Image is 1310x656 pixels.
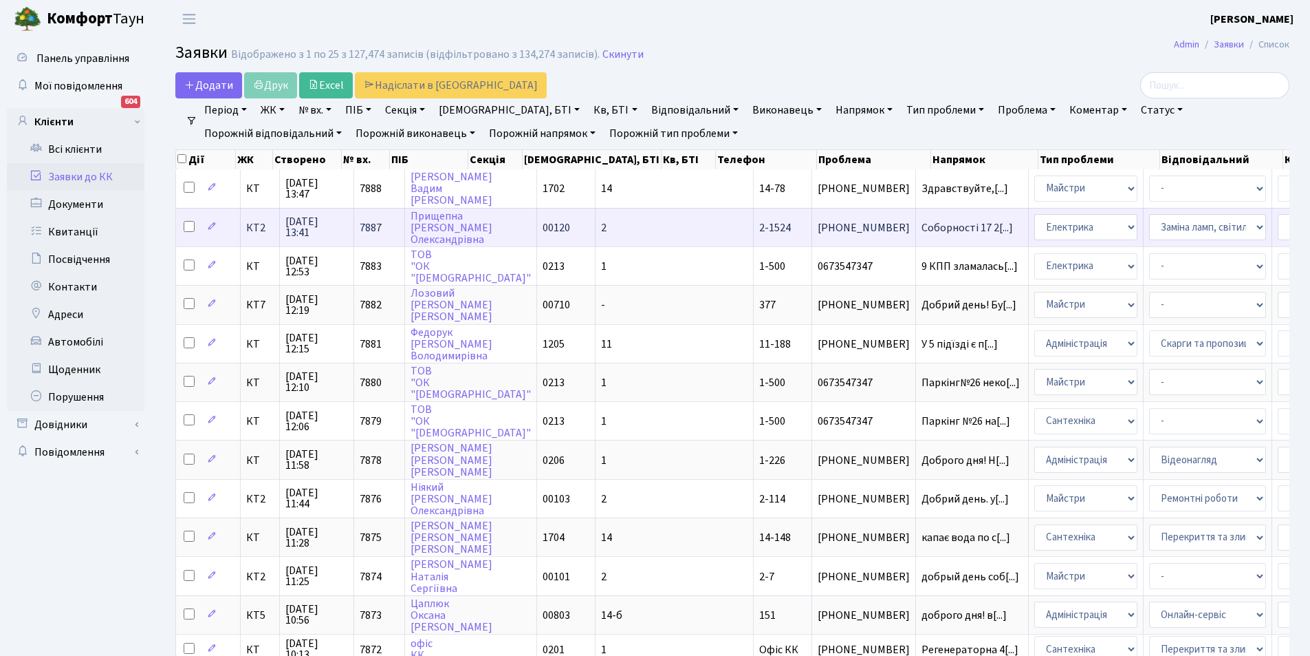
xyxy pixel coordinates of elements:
[818,455,910,466] span: [PHONE_NUMBER]
[246,644,274,655] span: КТ
[992,98,1061,122] a: Проблема
[602,48,644,61] a: Скинути
[199,98,252,122] a: Період
[818,644,910,655] span: [PHONE_NUMBER]
[411,325,492,363] a: Федорук[PERSON_NAME]Володимирівна
[468,150,523,169] th: Секція
[601,569,607,584] span: 2
[360,569,382,584] span: 7874
[601,181,612,196] span: 14
[601,491,607,507] span: 2
[360,337,382,352] span: 7881
[285,371,348,393] span: [DATE] 12:10
[246,532,274,543] span: КТ
[360,220,382,235] span: 7887
[543,181,565,196] span: 1702
[1135,98,1188,122] a: Статус
[543,259,565,274] span: 0213
[543,530,565,545] span: 1704
[7,328,144,356] a: Автомобілі
[817,150,932,169] th: Проблема
[543,414,565,429] span: 0213
[601,453,607,468] span: 1
[285,332,348,355] span: [DATE] 12:15
[543,453,565,468] span: 0206
[523,150,662,169] th: [DEMOGRAPHIC_DATA], БТІ
[285,255,348,277] span: [DATE] 12:53
[176,150,236,169] th: Дії
[818,339,910,350] span: [PHONE_NUMBER]
[380,98,430,122] a: Секція
[818,610,910,621] span: [PHONE_NUMBER]
[543,297,570,313] span: 00710
[921,453,1009,468] span: Доброго дня! Н[...]
[7,301,144,328] a: Адреси
[360,530,382,545] span: 7875
[47,8,144,31] span: Таун
[921,569,1019,584] span: добрый день соб[...]
[921,297,1016,313] span: Добрий день! Бу[...]
[818,571,910,582] span: [PHONE_NUMBER]
[246,377,274,388] span: КТ
[818,183,910,194] span: [PHONE_NUMBER]
[285,216,348,238] span: [DATE] 13:41
[360,375,382,390] span: 7880
[7,438,144,466] a: Повідомлення
[921,414,1010,429] span: Паркінг №26 на[...]
[543,375,565,390] span: 0213
[818,222,910,233] span: [PHONE_NUMBER]
[543,220,570,235] span: 00120
[273,150,342,169] th: Створено
[7,356,144,383] a: Щоденник
[1214,37,1244,52] a: Заявки
[759,414,785,429] span: 1-500
[246,261,274,272] span: КТ
[921,530,1010,545] span: капає вода по с[...]
[411,363,531,402] a: ТОВ"ОК"[DEMOGRAPHIC_DATA]"
[7,246,144,273] a: Посвідчення
[921,259,1018,274] span: 9 КПП зламалась[...]
[285,565,348,587] span: [DATE] 11:25
[1244,37,1289,52] li: Список
[360,297,382,313] span: 7882
[601,259,607,274] span: 1
[433,98,585,122] a: [DEMOGRAPHIC_DATA], БТІ
[921,608,1007,623] span: доброго дня! в[...]
[601,220,607,235] span: 2
[901,98,990,122] a: Тип проблеми
[236,150,273,169] th: ЖК
[246,416,274,427] span: КТ
[759,375,785,390] span: 1-500
[246,299,274,310] span: КТ7
[931,150,1038,169] th: Напрямок
[1153,30,1310,59] nav: breadcrumb
[588,98,642,122] a: Кв, БТІ
[285,294,348,316] span: [DATE] 12:19
[601,297,605,313] span: -
[601,337,612,352] span: 11
[411,518,492,557] a: [PERSON_NAME][PERSON_NAME][PERSON_NAME]
[246,222,274,233] span: КТ2
[759,297,776,313] span: 377
[7,136,144,163] a: Всі клієнти
[759,453,785,468] span: 1-226
[411,596,492,635] a: ЦаплюкОксана[PERSON_NAME]
[34,78,122,94] span: Мої повідомлення
[199,122,347,145] a: Порожній відповідальний
[246,455,274,466] span: КТ
[246,339,274,350] span: КТ
[1038,150,1160,169] th: Тип проблеми
[921,491,1009,507] span: Добрий день. у[...]
[601,530,612,545] span: 14
[390,150,468,169] th: ПІБ
[759,337,791,352] span: 11-188
[411,441,492,480] a: [PERSON_NAME][PERSON_NAME][PERSON_NAME]
[411,480,492,518] a: Ніякий[PERSON_NAME]Олександрівна
[172,8,206,30] button: Переключити навігацію
[759,259,785,274] span: 1-500
[921,337,998,352] span: У 5 підїзді є п[...]
[543,608,570,623] span: 00803
[7,273,144,301] a: Контакти
[1160,150,1284,169] th: Відповідальний
[543,337,565,352] span: 1205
